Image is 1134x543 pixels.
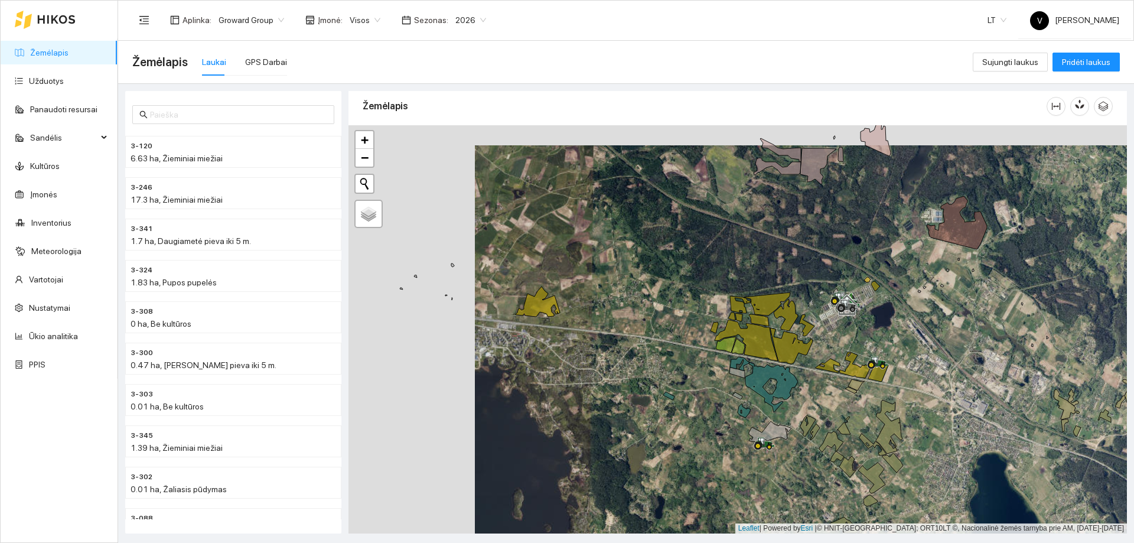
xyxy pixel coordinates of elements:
[356,175,373,193] button: Initiate a new search
[150,108,327,121] input: Paieška
[455,11,486,29] span: 2026
[131,513,153,524] span: 3-088
[132,8,156,32] button: menu-fold
[202,56,226,69] div: Laukai
[183,14,211,27] span: Aplinka :
[350,11,380,29] span: Visos
[973,57,1048,67] a: Sujungti laukus
[30,190,57,199] a: Įmonės
[356,201,382,227] a: Layers
[139,15,149,25] span: menu-fold
[738,524,760,532] a: Leaflet
[139,110,148,119] span: search
[31,218,71,227] a: Inventorius
[29,275,63,284] a: Vartotojai
[131,236,251,246] span: 1.7 ha, Daugiametė pieva iki 5 m.
[131,430,153,441] span: 3-345
[131,278,217,287] span: 1.83 ha, Pupos pupelės
[131,472,152,483] span: 3-302
[131,182,152,193] span: 3-246
[29,331,78,341] a: Ūkio analitika
[982,56,1038,69] span: Sujungti laukus
[1062,56,1110,69] span: Pridėti laukus
[131,265,152,276] span: 3-324
[815,524,817,532] span: |
[402,15,411,25] span: calendar
[361,132,369,147] span: +
[131,223,153,235] span: 3-341
[363,89,1047,123] div: Žemėlapis
[131,306,153,317] span: 3-308
[30,48,69,57] a: Žemėlapis
[801,524,813,532] a: Esri
[318,14,343,27] span: Įmonė :
[131,389,153,400] span: 3-303
[988,11,1006,29] span: LT
[1052,57,1120,67] a: Pridėti laukus
[30,161,60,171] a: Kultūros
[30,126,97,149] span: Sandėlis
[131,319,191,329] span: 0 ha, Be kultūros
[31,246,82,256] a: Meteorologija
[356,149,373,167] a: Zoom out
[132,53,188,71] span: Žemėlapis
[1052,53,1120,71] button: Pridėti laukus
[131,347,153,359] span: 3-300
[219,11,284,29] span: Groward Group
[30,105,97,114] a: Panaudoti resursai
[735,524,1127,534] div: | Powered by © HNIT-[GEOGRAPHIC_DATA]; ORT10LT ©, Nacionalinė žemės tarnyba prie AM, [DATE]-[DATE]
[131,154,223,163] span: 6.63 ha, Žieminiai miežiai
[361,150,369,165] span: −
[305,15,315,25] span: shop
[29,303,70,313] a: Nustatymai
[29,76,64,86] a: Užduotys
[131,195,223,204] span: 17.3 ha, Žieminiai miežiai
[131,141,152,152] span: 3-120
[131,402,204,411] span: 0.01 ha, Be kultūros
[131,443,223,453] span: 1.39 ha, Žieminiai miežiai
[29,360,45,369] a: PPIS
[414,14,448,27] span: Sezonas :
[131,360,276,370] span: 0.47 ha, [PERSON_NAME] pieva iki 5 m.
[973,53,1048,71] button: Sujungti laukus
[1030,15,1119,25] span: [PERSON_NAME]
[1037,11,1042,30] span: V
[131,485,227,494] span: 0.01 ha, Žaliasis pūdymas
[356,131,373,149] a: Zoom in
[1047,102,1065,111] span: column-width
[245,56,287,69] div: GPS Darbai
[1047,97,1065,116] button: column-width
[170,15,180,25] span: layout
